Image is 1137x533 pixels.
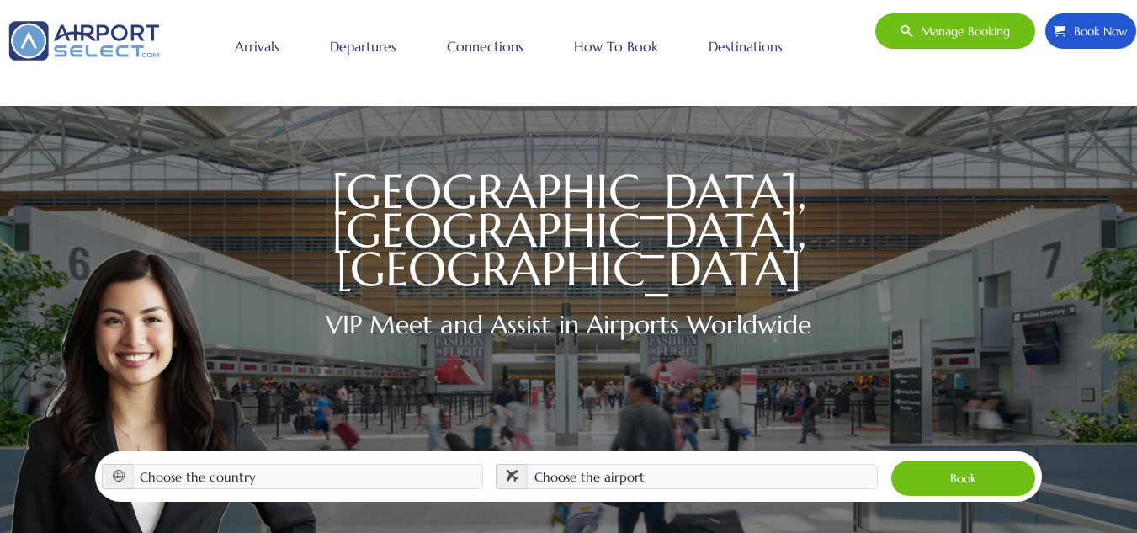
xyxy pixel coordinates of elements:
[231,25,284,67] a: Arrivals
[1044,13,1137,50] a: Book Now
[874,13,1036,50] a: Manage booking
[570,25,662,67] a: How to book
[443,25,528,67] a: Connections
[326,25,401,67] a: Departures
[704,25,787,67] a: Destinations
[95,173,1042,289] h1: [GEOGRAPHIC_DATA], [GEOGRAPHIC_DATA], [GEOGRAPHIC_DATA]
[890,460,1036,497] button: Book
[1065,13,1128,49] span: Book Now
[95,306,1042,344] h2: VIP Meet and Assist in Airports Worldwide
[912,13,1010,49] span: Manage booking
